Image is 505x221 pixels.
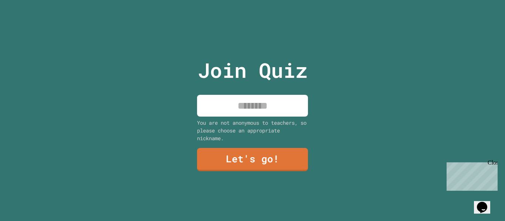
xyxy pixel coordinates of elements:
a: Let's go! [197,148,308,171]
p: Join Quiz [198,55,308,86]
div: You are not anonymous to teachers, so please choose an appropriate nickname. [197,119,308,142]
div: Chat with us now!Close [3,3,51,47]
iframe: chat widget [474,191,498,214]
iframe: chat widget [444,159,498,191]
